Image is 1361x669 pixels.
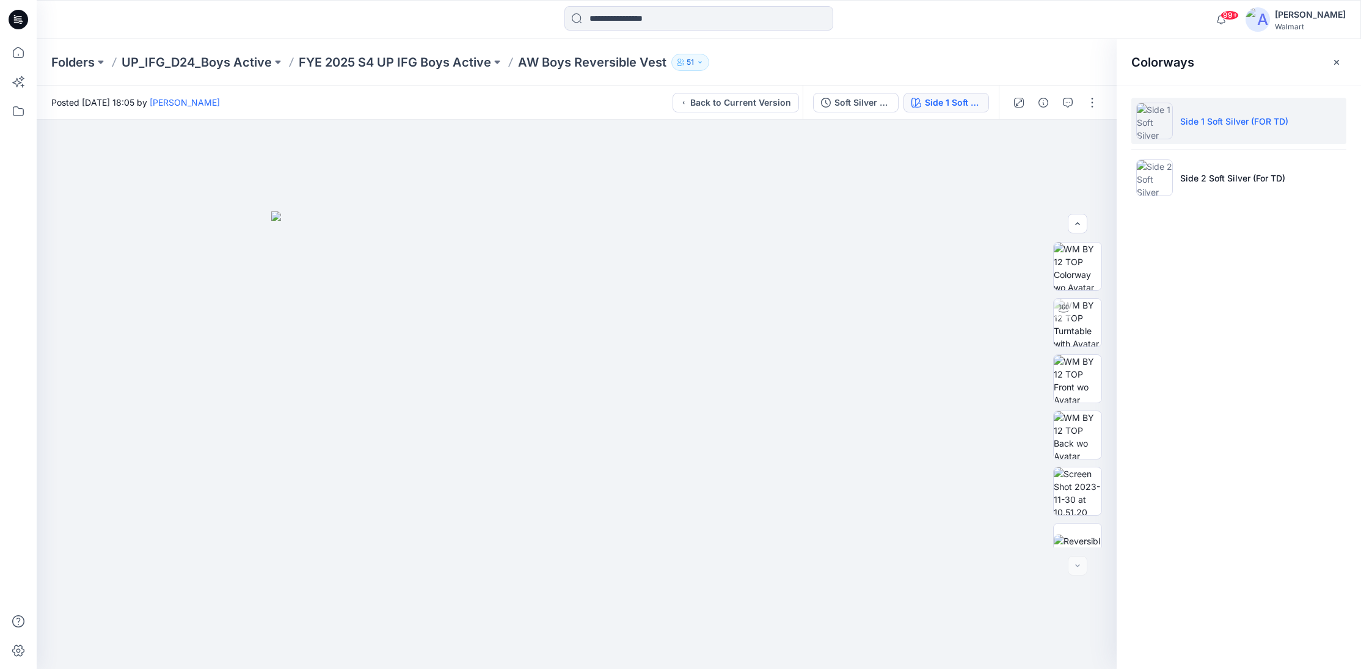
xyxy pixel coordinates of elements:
[1180,115,1288,128] p: Side 1 Soft Silver (FOR TD)
[903,93,989,112] button: Side 1 Soft Silver (FOR TD)
[1054,467,1101,515] img: Screen Shot 2023-11-30 at 10.51.20 AM
[813,93,899,112] button: Soft Silver cc [DATE]
[1054,411,1101,459] img: WM BY 12 TOP Back wo Avatar
[1275,7,1346,22] div: [PERSON_NAME]
[1054,299,1101,346] img: WM BY 12 TOP Turntable with Avatar
[1054,355,1101,403] img: WM BY 12 TOP Front wo Avatar
[1054,243,1101,290] img: WM BY 12 TOP Colorway wo Avatar
[1136,103,1173,139] img: Side 1 Soft Silver (FOR TD)
[673,93,799,112] button: Back to Current Version
[1221,10,1239,20] span: 99+
[51,96,220,109] span: Posted [DATE] 18:05 by
[834,96,891,109] div: Soft Silver cc 11-27-23
[1136,159,1173,196] img: Side 2 Soft Silver (For TD)
[671,54,709,71] button: 51
[687,56,694,69] p: 51
[518,54,666,71] p: AW Boys Reversible Vest
[150,97,220,108] a: [PERSON_NAME]
[1131,55,1194,70] h2: Colorways
[1246,7,1270,32] img: avatar
[1180,172,1285,185] p: Side 2 Soft Silver (For TD)
[925,96,981,109] div: Side 1 Soft Silver (FOR TD)
[122,54,272,71] a: UP_IFG_D24_Boys Active
[299,54,491,71] a: FYE 2025 S4 UP IFG Boys Active
[1275,22,1346,31] div: Walmart
[51,54,95,71] a: Folders
[1034,93,1053,112] button: Details
[1054,535,1101,560] img: ReversibleVest_Inspo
